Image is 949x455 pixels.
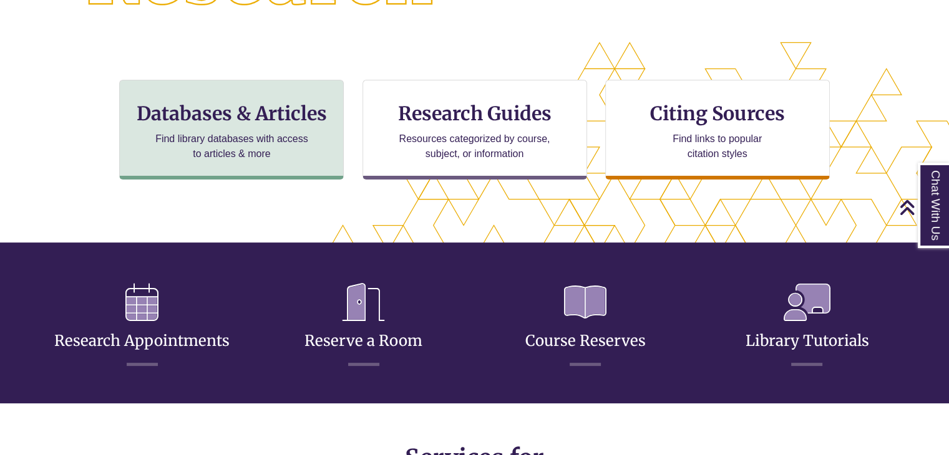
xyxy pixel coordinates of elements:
[656,132,778,161] p: Find links to popular citation styles
[130,102,333,125] h3: Databases & Articles
[363,80,587,180] a: Research Guides Resources categorized by course, subject, or information
[641,102,794,125] h3: Citing Sources
[393,132,556,161] p: Resources categorized by course, subject, or information
[54,301,230,350] a: Research Appointments
[525,301,646,350] a: Course Reserves
[373,102,577,125] h3: Research Guides
[899,199,946,216] a: Back to Top
[150,132,313,161] p: Find library databases with access to articles & more
[605,80,830,180] a: Citing Sources Find links to popular citation styles
[745,301,869,350] a: Library Tutorials
[119,80,344,180] a: Databases & Articles Find library databases with access to articles & more
[304,301,422,350] a: Reserve a Room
